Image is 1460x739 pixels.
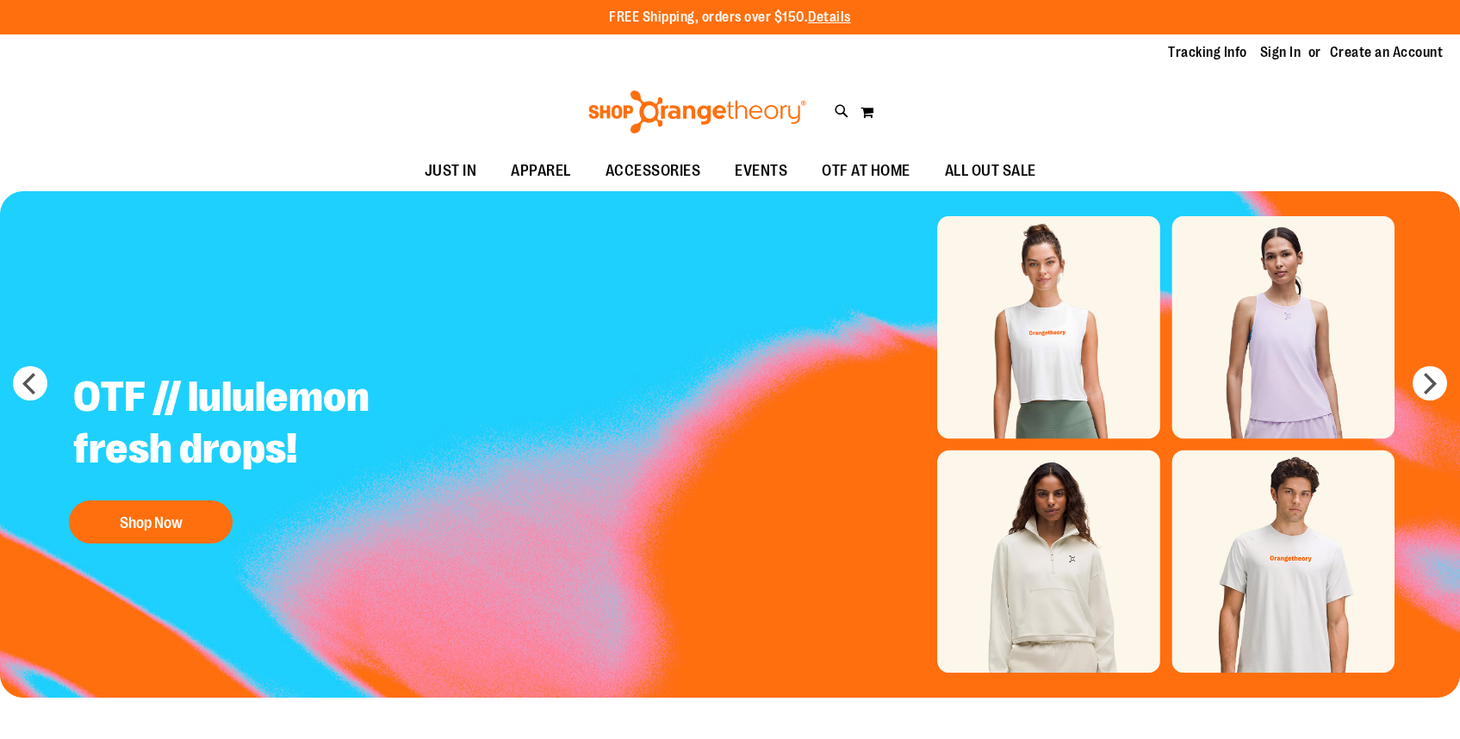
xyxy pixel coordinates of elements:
[425,152,477,190] span: JUST IN
[808,9,851,25] a: Details
[13,366,47,401] button: prev
[511,152,571,190] span: APPAREL
[735,152,787,190] span: EVENTS
[1260,43,1302,62] a: Sign In
[1168,43,1247,62] a: Tracking Info
[586,90,809,134] img: Shop Orangetheory
[60,358,488,552] a: OTF // lululemon fresh drops! Shop Now
[945,152,1036,190] span: ALL OUT SALE
[69,500,233,543] button: Shop Now
[606,152,701,190] span: ACCESSORIES
[609,8,851,28] p: FREE Shipping, orders over $150.
[60,358,488,492] h2: OTF // lululemon fresh drops!
[1413,366,1447,401] button: next
[822,152,910,190] span: OTF AT HOME
[1330,43,1444,62] a: Create an Account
